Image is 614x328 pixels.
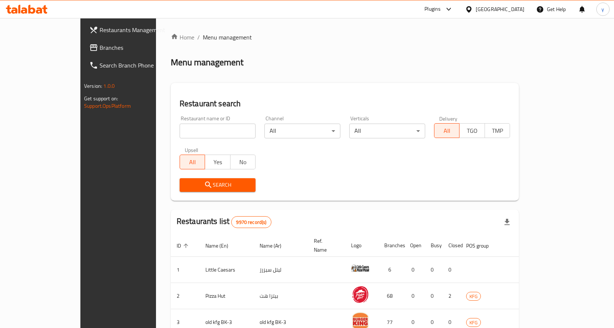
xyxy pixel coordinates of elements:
td: 0 [443,257,460,283]
td: 0 [404,283,425,309]
a: Branches [83,39,183,56]
th: Busy [425,234,443,257]
label: Delivery [439,116,458,121]
span: Search Branch Phone [100,61,177,70]
span: No [233,157,253,168]
span: POS group [466,241,498,250]
nav: breadcrumb [171,33,519,42]
td: Pizza Hut [200,283,254,309]
a: Support.OpsPlatform [84,101,131,111]
button: Search [180,178,256,192]
span: 9970 record(s) [232,219,271,226]
span: Ref. Name [314,236,336,254]
span: Name (En) [205,241,238,250]
div: [GEOGRAPHIC_DATA] [476,5,524,13]
span: Name (Ar) [260,241,291,250]
button: TGO [459,123,485,138]
h2: Restaurant search [180,98,510,109]
div: All [349,124,425,138]
h2: Menu management [171,56,243,68]
th: Branches [378,234,404,257]
span: TGO [462,125,482,136]
button: All [434,123,459,138]
span: Get support on: [84,94,118,103]
span: Menu management [203,33,252,42]
th: Open [404,234,425,257]
span: All [183,157,202,168]
td: 68 [378,283,404,309]
button: Yes [205,155,230,169]
div: All [264,124,340,138]
div: Plugins [424,5,441,14]
img: Little Caesars [351,259,370,277]
td: 6 [378,257,404,283]
td: 0 [425,283,443,309]
span: Yes [208,157,227,168]
button: All [180,155,205,169]
th: Closed [443,234,460,257]
td: 2 [171,283,200,309]
button: TMP [485,123,510,138]
div: Export file [498,213,516,231]
td: 1 [171,257,200,283]
span: ID [177,241,191,250]
span: Search [185,180,250,190]
td: 2 [443,283,460,309]
img: Pizza Hut [351,285,370,304]
span: y [601,5,604,13]
span: TMP [488,125,507,136]
span: Version: [84,81,102,91]
span: 1.0.0 [103,81,115,91]
span: Restaurants Management [100,25,177,34]
label: Upsell [185,147,198,152]
a: Restaurants Management [83,21,183,39]
th: Logo [345,234,378,257]
td: 0 [404,257,425,283]
td: بيتزا هت [254,283,308,309]
button: No [230,155,256,169]
span: All [437,125,457,136]
li: / [197,33,200,42]
td: ليتل سيزرز [254,257,308,283]
span: KFG [466,318,481,327]
a: Search Branch Phone [83,56,183,74]
input: Search for restaurant name or ID.. [180,124,256,138]
h2: Restaurants list [177,216,271,228]
td: 0 [425,257,443,283]
div: Total records count [231,216,271,228]
td: Little Caesars [200,257,254,283]
span: KFG [466,292,481,301]
span: Branches [100,43,177,52]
